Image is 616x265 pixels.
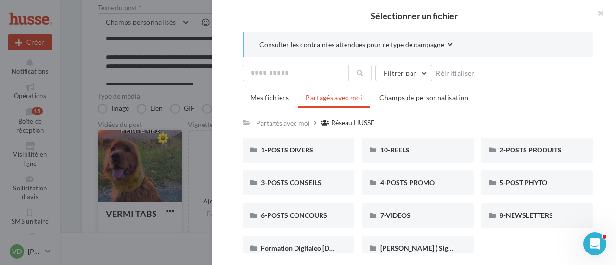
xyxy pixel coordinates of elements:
span: 5-POST PHYTO [500,178,547,187]
div: Réseau HUSSE [331,118,374,127]
span: Partagés avec moi [306,93,362,101]
div: Partagés avec moi [256,118,310,128]
span: 3-POSTS CONSEILS [261,178,321,187]
span: 2-POSTS PRODUITS [500,146,562,154]
span: Champs de personnalisation [379,93,468,101]
span: Formation Digitaleo [DATE] [261,244,343,252]
span: Consulter les contraintes attendues pour ce type de campagne [259,40,444,50]
h2: Sélectionner un fichier [227,12,601,20]
span: [PERSON_NAME] ( Signature personnalisée) [380,244,513,252]
span: 4-POSTS PROMO [380,178,435,187]
button: Filtrer par [375,65,432,81]
span: 8-NEWSLETTERS [500,211,553,219]
span: 7-VIDEOS [380,211,411,219]
span: 6-POSTS CONCOURS [261,211,327,219]
button: Réinitialiser [432,67,478,79]
span: Mes fichiers [250,93,289,101]
button: Consulter les contraintes attendues pour ce type de campagne [259,39,453,51]
span: 10-REELS [380,146,410,154]
iframe: Intercom live chat [583,232,606,255]
span: 1-POSTS DIVERS [261,146,313,154]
